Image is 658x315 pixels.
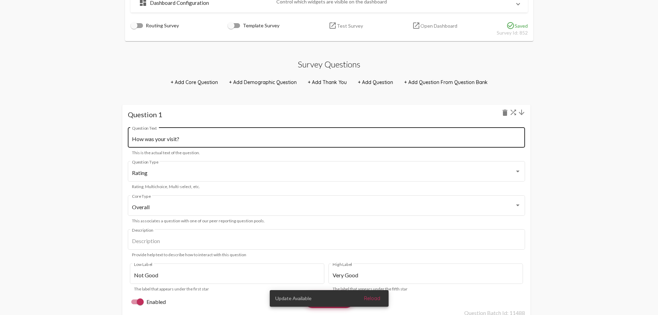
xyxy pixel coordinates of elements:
h1: Question 1 [128,110,525,119]
button: + Add Question [352,76,399,89]
mat-hint: The label that appears under the first star [134,287,209,291]
div: Saved [506,21,528,30]
input: High Label [333,272,519,278]
input: Question [132,136,521,142]
span: Enabled [146,298,166,306]
mat-select-trigger: Rating [132,169,147,176]
div: Survey Id: 852 [131,30,528,36]
mat-select-trigger: Overall [132,204,150,210]
span: + Add Core Question [171,79,218,85]
input: Low Label [134,272,321,278]
h2: Survey Questions [298,59,360,69]
mat-icon: launch [412,21,420,30]
mat-icon: arrow_downward [517,108,526,117]
a: Test Survey [328,21,363,30]
span: + Add Thank You [308,79,347,85]
mat-icon: shuffle [509,108,517,117]
button: + Add Thank You [302,76,352,89]
span: Reload [364,295,380,302]
span: + Add Demographic Question [229,79,297,85]
span: Update Available [275,295,312,302]
button: Reload [359,292,386,305]
mat-hint: This associates a question with one of our peer reporting question pools. [132,219,265,223]
mat-icon: check_circle_outline [506,21,515,30]
mat-icon: launch [328,21,337,30]
button: + Add Demographic Question [223,76,302,89]
a: Open Dashboard [412,21,457,30]
span: Routing Survey [146,21,179,30]
mat-hint: Rating, Multichoice, Multi-select, etc. [132,184,200,189]
mat-hint: This is the actual text of the question. [132,150,200,155]
mat-icon: delete [501,109,509,117]
input: Description [132,238,521,244]
mat-hint: Provide help text to describe how to interact with this question [132,252,246,257]
button: + Add Core Question [165,76,223,89]
span: Template Survey [243,21,279,30]
span: + Add Question [358,79,393,85]
button: + Add Question From Question Bank [399,76,493,89]
span: + Add Question From Question Bank [404,79,488,85]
